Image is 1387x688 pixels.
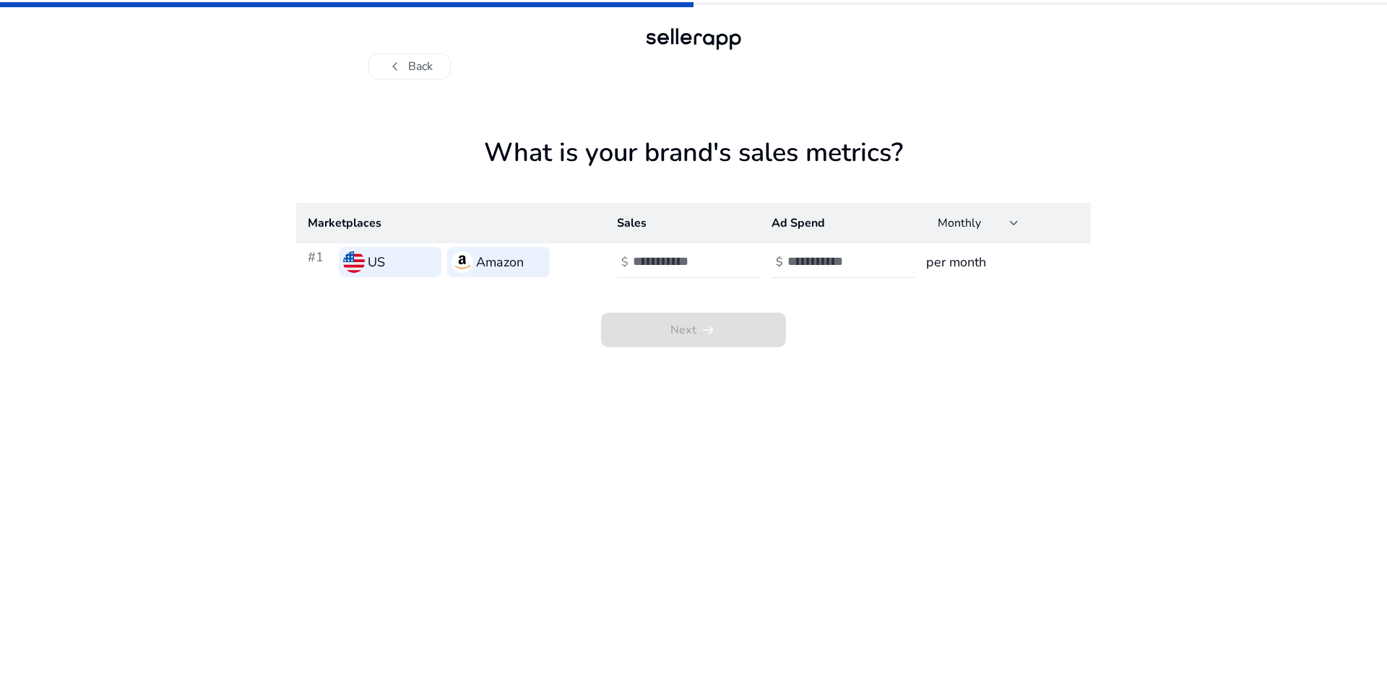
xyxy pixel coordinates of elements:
[308,247,333,277] h3: #1
[621,256,628,269] h4: $
[296,137,1091,203] h1: What is your brand's sales metrics?
[296,203,605,243] th: Marketplaces
[926,252,1079,272] h3: per month
[605,203,760,243] th: Sales
[476,252,524,272] h3: Amazon
[368,53,451,79] button: chevron_leftBack
[386,58,404,75] span: chevron_left
[938,215,981,231] span: Monthly
[343,251,365,273] img: us.svg
[776,256,783,269] h4: $
[760,203,915,243] th: Ad Spend
[368,252,385,272] h3: US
